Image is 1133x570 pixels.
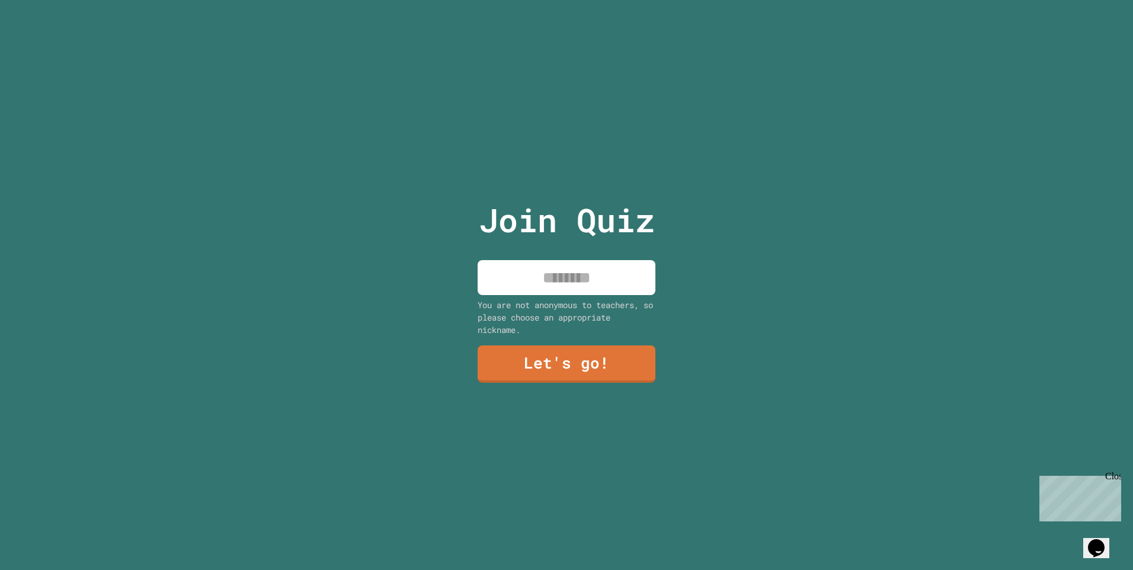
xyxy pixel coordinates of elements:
[478,299,655,336] div: You are not anonymous to teachers, so please choose an appropriate nickname.
[1035,471,1121,521] iframe: chat widget
[5,5,82,75] div: Chat with us now!Close
[1083,523,1121,558] iframe: chat widget
[479,196,655,245] p: Join Quiz
[478,345,655,383] a: Let's go!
